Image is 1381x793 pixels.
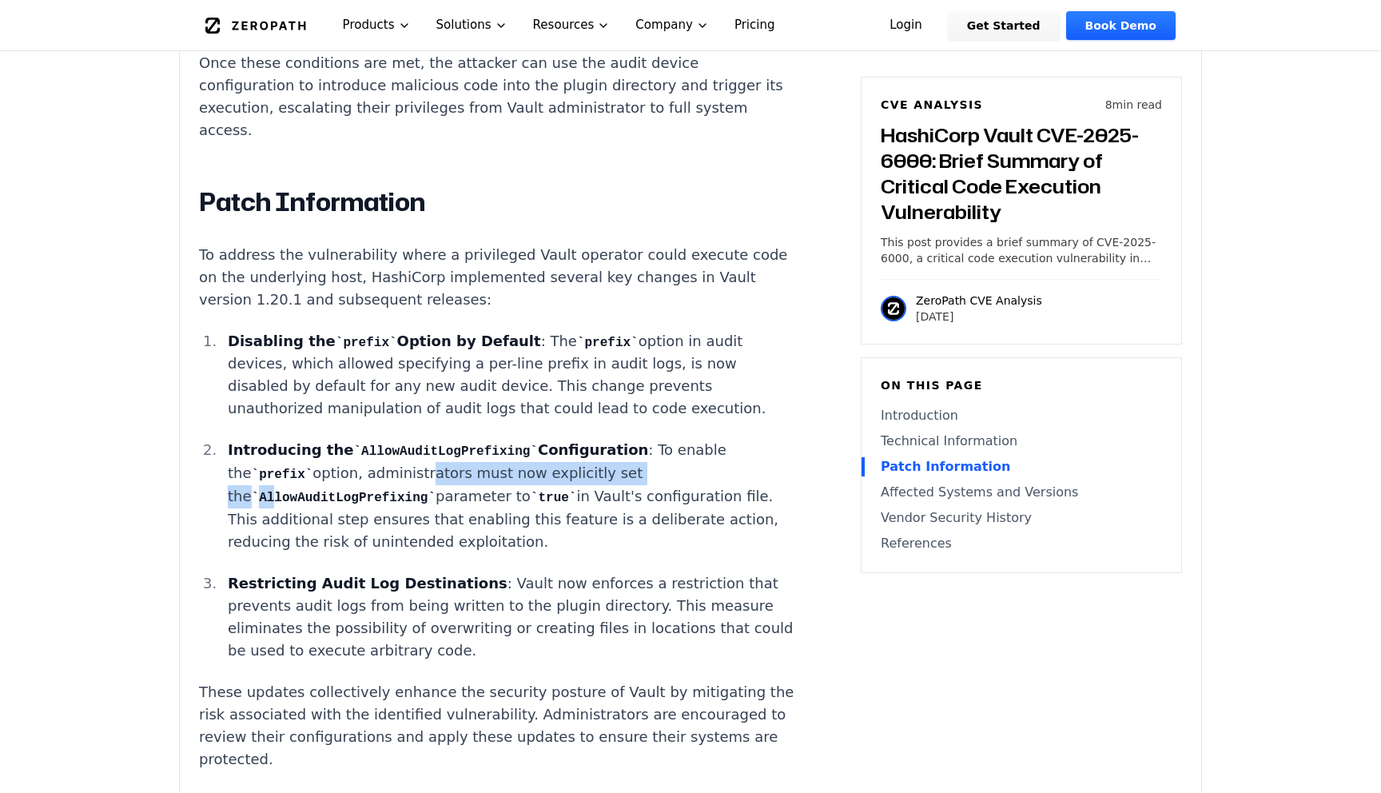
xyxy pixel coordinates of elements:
img: ZeroPath CVE Analysis [881,296,906,321]
p: ZeroPath CVE Analysis [916,293,1042,309]
a: Get Started [948,11,1060,40]
p: These updates collectively enhance the security posture of Vault by mitigating the risk associate... [199,681,794,771]
code: prefix [336,336,397,350]
a: Login [870,11,941,40]
code: prefix [252,468,313,482]
p: 8 min read [1105,97,1162,113]
strong: Disabling the Option by Default [228,333,541,349]
p: To address the vulnerability where a privileged Vault operator could execute code on the underlyi... [199,244,794,311]
p: This post provides a brief summary of CVE-2025-6000, a critical code execution vulnerability in H... [881,234,1162,266]
h6: On this page [881,377,1162,393]
a: Technical Information [881,432,1162,451]
code: AllowAuditLogPrefixing [252,491,436,505]
strong: Introducing the Configuration [228,441,648,458]
p: : To enable the option, administrators must now explicitly set the parameter to in Vault's config... [228,439,794,553]
a: Vendor Security History [881,508,1162,528]
p: : Vault now enforces a restriction that prevents audit logs from being written to the plugin dire... [228,572,794,662]
h3: HashiCorp Vault CVE-2025-6000: Brief Summary of Critical Code Execution Vulnerability [881,122,1162,225]
a: Introduction [881,406,1162,425]
a: Affected Systems and Versions [881,483,1162,502]
code: prefix [577,336,639,350]
p: : The option in audit devices, which allowed specifying a per-line prefix in audit logs, is now d... [228,330,794,420]
a: Book Demo [1066,11,1176,40]
h2: Patch Information [199,186,794,218]
p: [DATE] [916,309,1042,325]
p: Once these conditions are met, the attacker can use the audit device configuration to introduce m... [199,52,794,141]
code: AllowAuditLogPrefixing [353,444,537,459]
h6: CVE Analysis [881,97,983,113]
a: References [881,534,1162,553]
code: true [531,491,577,505]
a: Patch Information [881,457,1162,476]
strong: Restricting Audit Log Destinations [228,575,507,592]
